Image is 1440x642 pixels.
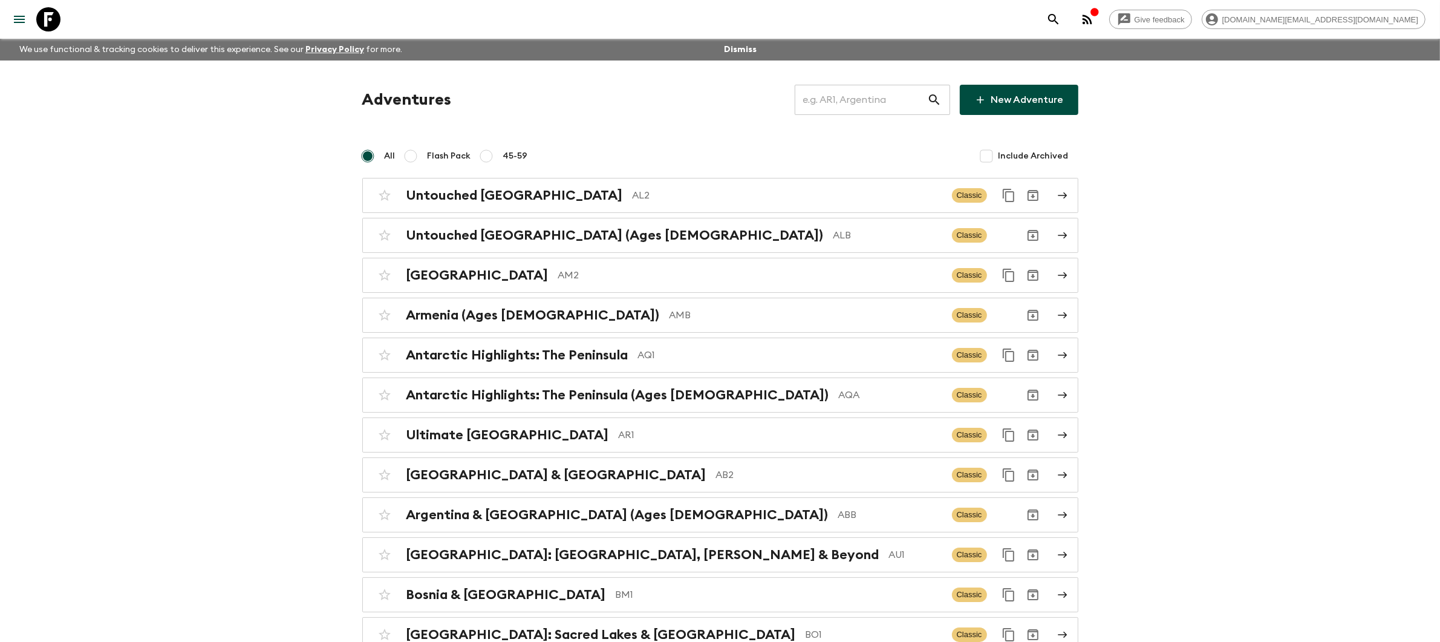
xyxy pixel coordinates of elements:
a: Antarctic Highlights: The PeninsulaAQ1ClassicDuplicate for 45-59Archive [362,338,1078,373]
span: Give feedback [1128,15,1191,24]
a: Ultimate [GEOGRAPHIC_DATA]AR1ClassicDuplicate for 45-59Archive [362,418,1078,453]
h2: [GEOGRAPHIC_DATA] [406,267,549,283]
span: All [385,150,396,162]
button: Archive [1021,183,1045,208]
p: AU1 [889,548,942,562]
h2: Bosnia & [GEOGRAPHIC_DATA] [406,587,606,603]
span: Classic [952,188,987,203]
h2: [GEOGRAPHIC_DATA]: [GEOGRAPHIC_DATA], [PERSON_NAME] & Beyond [406,547,879,563]
span: Classic [952,627,987,642]
a: [GEOGRAPHIC_DATA] & [GEOGRAPHIC_DATA]AB2ClassicDuplicate for 45-59Archive [362,457,1078,493]
p: ALB [833,228,942,243]
input: e.g. AR1, Argentina [795,83,927,117]
h2: Armenia (Ages [DEMOGRAPHIC_DATA]) [406,307,660,323]
span: Classic [952,348,987,362]
button: Dismiss [721,41,760,58]
button: Archive [1021,223,1045,247]
div: [DOMAIN_NAME][EMAIL_ADDRESS][DOMAIN_NAME] [1202,10,1425,29]
h2: Ultimate [GEOGRAPHIC_DATA] [406,427,609,443]
h2: Antarctic Highlights: The Peninsula [406,347,628,363]
span: Include Archived [999,150,1069,162]
p: AM2 [558,268,942,283]
button: Archive [1021,303,1045,327]
a: Give feedback [1109,10,1192,29]
p: BO1 [806,627,942,642]
p: ABB [838,508,942,522]
p: BM1 [616,588,942,602]
p: AR1 [619,428,942,442]
p: AMB [670,308,942,323]
span: Classic [952,428,987,442]
span: Flash Pack [428,150,471,162]
span: Classic [952,228,987,243]
a: [GEOGRAPHIC_DATA]AM2ClassicDuplicate for 45-59Archive [362,258,1078,293]
a: Privacy Policy [305,45,364,54]
h2: Untouched [GEOGRAPHIC_DATA] [406,188,623,203]
button: Archive [1021,503,1045,527]
a: Untouched [GEOGRAPHIC_DATA] (Ages [DEMOGRAPHIC_DATA])ALBClassicArchive [362,218,1078,253]
h2: Antarctic Highlights: The Peninsula (Ages [DEMOGRAPHIC_DATA]) [406,387,829,403]
a: Bosnia & [GEOGRAPHIC_DATA]BM1ClassicDuplicate for 45-59Archive [362,577,1078,612]
span: Classic [952,308,987,323]
span: [DOMAIN_NAME][EMAIL_ADDRESS][DOMAIN_NAME] [1216,15,1425,24]
span: Classic [952,388,987,402]
span: 45-59 [503,150,528,162]
button: Duplicate for 45-59 [997,343,1021,367]
a: Argentina & [GEOGRAPHIC_DATA] (Ages [DEMOGRAPHIC_DATA])ABBClassicArchive [362,497,1078,532]
h1: Adventures [362,88,452,112]
button: Duplicate for 45-59 [997,263,1021,287]
p: AQA [839,388,942,402]
button: Duplicate for 45-59 [997,423,1021,447]
a: Armenia (Ages [DEMOGRAPHIC_DATA])AMBClassicArchive [362,298,1078,333]
h2: [GEOGRAPHIC_DATA] & [GEOGRAPHIC_DATA] [406,467,706,483]
span: Classic [952,468,987,482]
button: Duplicate for 45-59 [997,583,1021,607]
p: AQ1 [638,348,942,362]
h2: Argentina & [GEOGRAPHIC_DATA] (Ages [DEMOGRAPHIC_DATA]) [406,507,829,523]
p: We use functional & tracking cookies to deliver this experience. See our for more. [15,39,407,61]
button: Duplicate for 45-59 [997,463,1021,487]
button: Duplicate for 45-59 [997,183,1021,208]
button: menu [7,7,31,31]
a: [GEOGRAPHIC_DATA]: [GEOGRAPHIC_DATA], [PERSON_NAME] & BeyondAU1ClassicDuplicate for 45-59Archive [362,537,1078,572]
button: Archive [1021,543,1045,567]
button: search adventures [1041,7,1066,31]
p: AL2 [633,188,942,203]
h2: Untouched [GEOGRAPHIC_DATA] (Ages [DEMOGRAPHIC_DATA]) [406,228,824,243]
span: Classic [952,508,987,522]
button: Duplicate for 45-59 [997,543,1021,567]
button: Archive [1021,343,1045,367]
button: Archive [1021,263,1045,287]
button: Archive [1021,423,1045,447]
button: Archive [1021,383,1045,407]
a: New Adventure [960,85,1078,115]
span: Classic [952,548,987,562]
p: AB2 [716,468,942,482]
a: Antarctic Highlights: The Peninsula (Ages [DEMOGRAPHIC_DATA])AQAClassicArchive [362,378,1078,413]
span: Classic [952,268,987,283]
button: Archive [1021,583,1045,607]
button: Archive [1021,463,1045,487]
span: Classic [952,588,987,602]
a: Untouched [GEOGRAPHIC_DATA]AL2ClassicDuplicate for 45-59Archive [362,178,1078,213]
